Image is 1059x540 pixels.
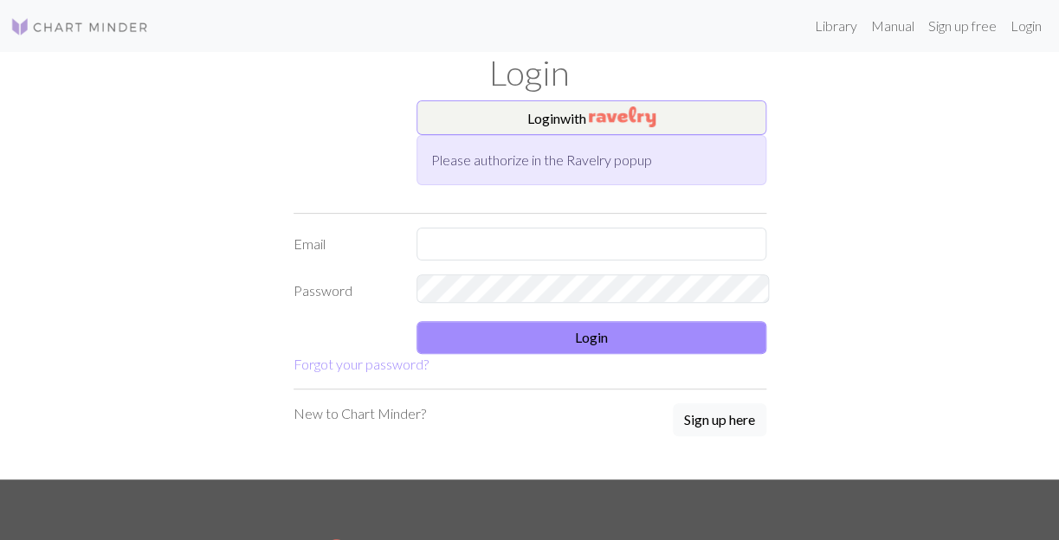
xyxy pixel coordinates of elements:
[589,106,655,127] img: Ravelry
[294,356,429,372] a: Forgot your password?
[36,52,1023,93] h1: Login
[283,228,407,260] label: Email
[1004,9,1049,43] a: Login
[283,274,407,307] label: Password
[808,9,864,43] a: Library
[294,403,426,424] p: New to Chart Minder?
[10,16,149,37] img: Logo
[921,9,1004,43] a: Sign up free
[416,321,766,354] button: Login
[864,9,921,43] a: Manual
[673,403,766,436] button: Sign up here
[416,100,766,135] button: Loginwith
[416,135,766,185] div: Please authorize in the Ravelry popup
[673,403,766,438] a: Sign up here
